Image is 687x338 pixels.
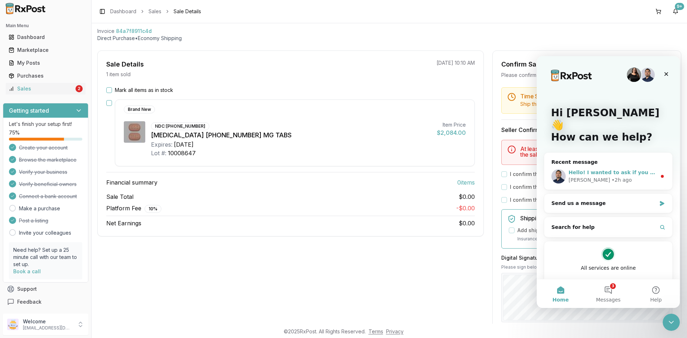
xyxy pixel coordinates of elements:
a: Terms [369,328,383,334]
a: Make a purchase [19,205,60,212]
div: Brand New [124,106,155,113]
div: NDC: [PHONE_NUMBER] [151,122,209,130]
span: 75 % [9,129,20,136]
span: Ship this package by end of day [DATE] . [520,101,617,107]
button: View status page [15,219,128,233]
button: Feedback [3,295,88,308]
label: I confirm that all 0 selected items match the listed condition [510,183,658,191]
a: Dashboard [110,8,136,15]
p: Welcome [23,318,73,325]
h5: Shipping Insurance [520,215,666,221]
button: Help [96,223,143,252]
span: Platform Fee [106,204,161,213]
iframe: Intercom live chat [663,314,680,331]
div: Purchases [9,72,83,79]
div: [MEDICAL_DATA] [PHONE_NUMBER] MG TABS [151,130,431,140]
div: Sale Details [106,59,144,69]
div: [PERSON_NAME] [32,120,73,128]
a: Sales [148,8,161,15]
p: [DATE] 10:10 AM [437,59,475,67]
div: Expires: [151,140,172,149]
span: Verify your business [19,168,67,176]
button: Dashboard [3,31,88,43]
div: Dashboard [9,34,83,41]
button: Purchases [3,70,88,82]
h3: Getting started [9,106,49,115]
div: Send us a message [15,143,120,151]
span: Messages [59,241,84,246]
p: 1 item sold [106,71,131,78]
span: Browse the marketplace [19,156,77,163]
div: $2,084.00 [437,128,466,137]
button: Sales2 [3,83,88,94]
label: Mark all items as in stock [115,87,173,94]
span: 0 item s [457,178,475,187]
h2: Main Menu [6,23,86,29]
iframe: Intercom live chat [537,56,680,308]
p: Please sign below to confirm your acceptance of this order [501,264,672,270]
div: Please confirm you have all items in stock before proceeding [501,72,672,79]
button: Marketplace [3,44,88,56]
span: Financial summary [106,178,157,187]
p: Insurance covers loss, damage, or theft during transit. [517,235,666,243]
span: Feedback [17,298,42,305]
a: Privacy [386,328,404,334]
span: Search for help [15,167,58,175]
div: 9+ [675,3,684,10]
p: Let's finish your setup first! [9,121,82,128]
h5: Time Sensitive [520,93,666,99]
a: Sales2 [6,82,86,95]
h5: At least one item must be marked as in stock to confirm the sale. [520,146,666,157]
span: - $0.00 [456,205,475,212]
span: Connect a bank account [19,193,77,200]
span: $0.00 [459,192,475,201]
button: 9+ [670,6,681,17]
h3: Seller Confirmation [501,126,672,134]
button: Search for help [10,164,133,178]
span: Help [113,241,125,246]
span: Sale Total [106,192,133,201]
div: 2 [75,85,83,92]
div: Lot #: [151,149,166,157]
button: Messages [48,223,95,252]
button: Support [3,283,88,295]
a: Marketplace [6,44,86,57]
p: Direct Purchase • Economy Shipping [97,35,681,42]
label: I confirm that all expiration dates are correct [510,196,622,204]
div: Invoice [97,28,114,35]
span: Hello! I wanted to ask if you have [MEDICAL_DATA]? [32,113,179,119]
img: Biktarvy 50-200-25 MG TABS [124,121,145,143]
p: Need help? Set up a 25 minute call with our team to set up. [13,246,78,268]
div: Sales [9,85,74,92]
a: Dashboard [6,31,86,44]
div: Send us a message [7,137,136,157]
img: User avatar [7,319,19,330]
div: All services are online [15,208,128,216]
img: RxPost Logo [3,3,49,14]
div: Item Price [437,121,466,128]
label: Add shipping insurance for $0.00 ( 1.5 % of order value) [517,227,654,234]
a: Purchases [6,69,86,82]
div: Close [123,11,136,24]
a: Book a call [13,268,41,274]
span: Net Earnings [106,219,141,227]
span: $0.00 [459,220,475,227]
h3: Digital Signature [501,254,672,261]
div: My Posts [9,59,83,67]
div: 10 % [145,205,161,213]
div: Confirm Sale [501,59,542,69]
p: [EMAIL_ADDRESS][DOMAIN_NAME] [23,325,73,331]
span: 84a7f8911c4d [116,28,152,35]
div: Marketplace [9,46,83,54]
nav: breadcrumb [110,8,201,15]
a: Invite your colleagues [19,229,71,236]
